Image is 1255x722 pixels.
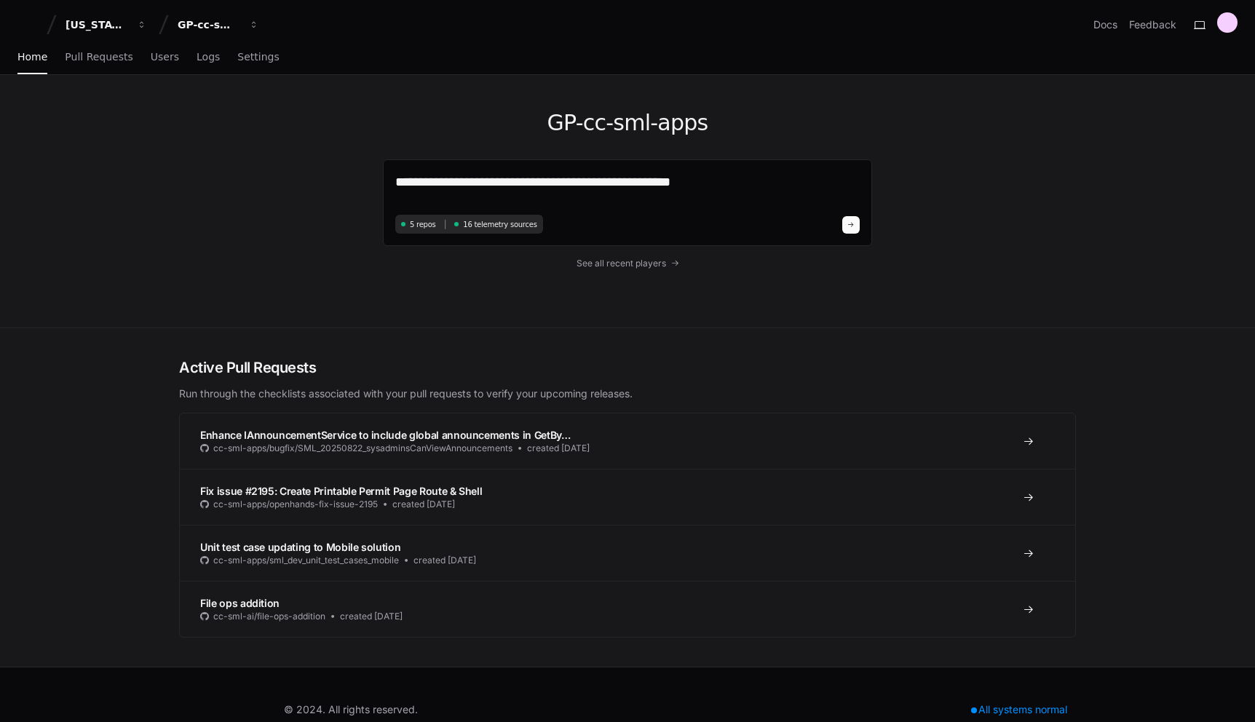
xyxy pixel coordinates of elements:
span: Enhance IAnnouncementService to include global announcements in GetBy… [200,429,571,441]
span: File ops addition [200,597,280,609]
span: Pull Requests [65,52,132,61]
div: All systems normal [962,699,1076,720]
span: 16 telemetry sources [463,219,537,230]
h2: Active Pull Requests [179,357,1076,378]
span: See all recent players [577,258,666,269]
div: GP-cc-sml-apps [178,17,240,32]
button: [US_STATE] Pacific [60,12,153,38]
p: Run through the checklists associated with your pull requests to verify your upcoming releases. [179,386,1076,401]
span: cc-sml-apps/openhands-fix-issue-2195 [213,499,378,510]
a: Enhance IAnnouncementService to include global announcements in GetBy…cc-sml-apps/bugfix/SML_2025... [180,413,1075,469]
a: Logs [197,41,220,74]
span: cc-sml-apps/sml_dev_unit_test_cases_mobile [213,555,399,566]
span: created [DATE] [413,555,476,566]
button: Feedback [1129,17,1176,32]
button: GP-cc-sml-apps [172,12,265,38]
span: cc-sml-apps/bugfix/SML_20250822_sysadminsCanViewAnnouncements [213,443,512,454]
a: Pull Requests [65,41,132,74]
a: Unit test case updating to Mobile solutioncc-sml-apps/sml_dev_unit_test_cases_mobilecreated [DATE] [180,525,1075,581]
span: created [DATE] [340,611,403,622]
a: Docs [1093,17,1117,32]
span: Settings [237,52,279,61]
h1: GP-cc-sml-apps [383,110,872,136]
span: Users [151,52,179,61]
span: created [DATE] [527,443,590,454]
div: [US_STATE] Pacific [66,17,128,32]
span: Home [17,52,47,61]
span: created [DATE] [392,499,455,510]
div: © 2024. All rights reserved. [284,702,418,717]
span: Logs [197,52,220,61]
span: cc-sml-ai/file-ops-addition [213,611,325,622]
a: Home [17,41,47,74]
a: Fix issue #2195: Create Printable Permit Page Route & Shellcc-sml-apps/openhands-fix-issue-2195cr... [180,469,1075,525]
a: Users [151,41,179,74]
a: Settings [237,41,279,74]
span: Unit test case updating to Mobile solution [200,541,400,553]
span: Fix issue #2195: Create Printable Permit Page Route & Shell [200,485,482,497]
a: See all recent players [383,258,872,269]
span: 5 repos [410,219,436,230]
a: File ops additioncc-sml-ai/file-ops-additioncreated [DATE] [180,581,1075,637]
